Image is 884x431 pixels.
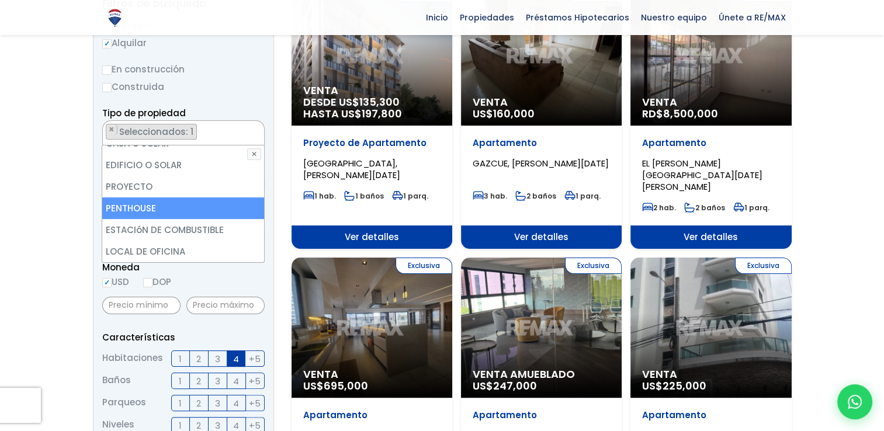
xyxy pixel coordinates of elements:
[303,85,441,96] span: Venta
[473,96,610,108] span: Venta
[635,9,713,26] span: Nuestro equipo
[252,124,258,135] span: ×
[102,176,264,197] li: PROYECTO
[196,352,201,366] span: 2
[179,396,182,411] span: 1
[233,352,239,366] span: 4
[473,137,610,149] p: Apartamento
[233,396,239,411] span: 4
[143,274,171,289] label: DOP
[303,96,441,120] span: DESDE US$
[303,191,336,201] span: 1 hab.
[102,330,265,345] p: Características
[249,352,261,366] span: +5
[303,157,400,181] span: [GEOGRAPHIC_DATA], [PERSON_NAME][DATE]
[215,352,220,366] span: 3
[420,9,454,26] span: Inicio
[102,274,129,289] label: USD
[103,121,109,146] textarea: Search
[251,124,258,135] button: Remove all items
[396,258,452,274] span: Exclusiva
[249,374,261,388] span: +5
[102,154,264,176] li: EDIFICIO O SOLAR
[735,258,792,274] span: Exclusiva
[359,95,400,109] span: 135,300
[461,225,622,249] span: Ver detalles
[392,191,428,201] span: 1 parq.
[642,96,779,108] span: Venta
[565,258,622,274] span: Exclusiva
[102,260,265,274] span: Moneda
[102,65,112,75] input: En construcción
[102,278,112,287] input: USD
[233,374,239,388] span: 4
[733,203,769,213] span: 1 parq.
[454,9,520,26] span: Propiedades
[642,203,676,213] span: 2 hab.
[102,83,112,92] input: Construida
[642,157,762,193] span: EL [PERSON_NAME][GEOGRAPHIC_DATA][DATE][PERSON_NAME]
[215,374,220,388] span: 3
[473,157,609,169] span: GAZCUE, [PERSON_NAME][DATE]
[473,369,610,380] span: Venta Amueblado
[642,106,718,121] span: RD$
[344,191,384,201] span: 1 baños
[642,409,779,421] p: Apartamento
[102,241,264,262] li: LOCAL DE OFICINA
[102,79,265,94] label: Construida
[520,9,635,26] span: Préstamos Hipotecarios
[303,378,368,393] span: US$
[196,374,201,388] span: 2
[102,197,264,219] li: PENTHOUSE
[303,137,441,149] p: Proyecto de Apartamento
[249,396,261,411] span: +5
[102,62,265,77] label: En construcción
[493,106,535,121] span: 160,000
[186,297,265,314] input: Precio máximo
[118,126,196,138] span: Seleccionados: 1
[102,107,186,119] span: Tipo de propiedad
[247,148,261,160] button: ✕
[102,373,131,389] span: Baños
[515,191,556,201] span: 2 baños
[179,374,182,388] span: 1
[324,378,368,393] span: 695,000
[663,378,706,393] span: 225,000
[473,106,535,121] span: US$
[102,395,146,411] span: Parqueos
[303,369,441,380] span: Venta
[102,297,181,314] input: Precio mínimo
[564,191,601,201] span: 1 parq.
[105,8,125,28] img: Logo de REMAX
[303,108,441,120] span: HASTA US$
[303,409,441,421] p: Apartamento
[473,191,507,201] span: 3 hab.
[642,137,779,149] p: Apartamento
[713,9,792,26] span: Únete a RE/MAX
[684,203,725,213] span: 2 baños
[215,396,220,411] span: 3
[493,378,537,393] span: 247,000
[102,350,163,367] span: Habitaciones
[179,352,182,366] span: 1
[292,225,452,249] span: Ver detalles
[473,409,610,421] p: Apartamento
[106,124,197,140] li: APARTAMENTO
[102,36,265,50] label: Alquilar
[102,219,264,241] li: ESTACIóN DE COMBUSTIBLE
[102,39,112,48] input: Alquilar
[473,378,537,393] span: US$
[642,378,706,393] span: US$
[362,106,402,121] span: 197,800
[642,369,779,380] span: Venta
[663,106,718,121] span: 8,500,000
[143,278,152,287] input: DOP
[196,396,201,411] span: 2
[630,225,791,249] span: Ver detalles
[109,124,115,135] span: ×
[106,124,117,135] button: Remove item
